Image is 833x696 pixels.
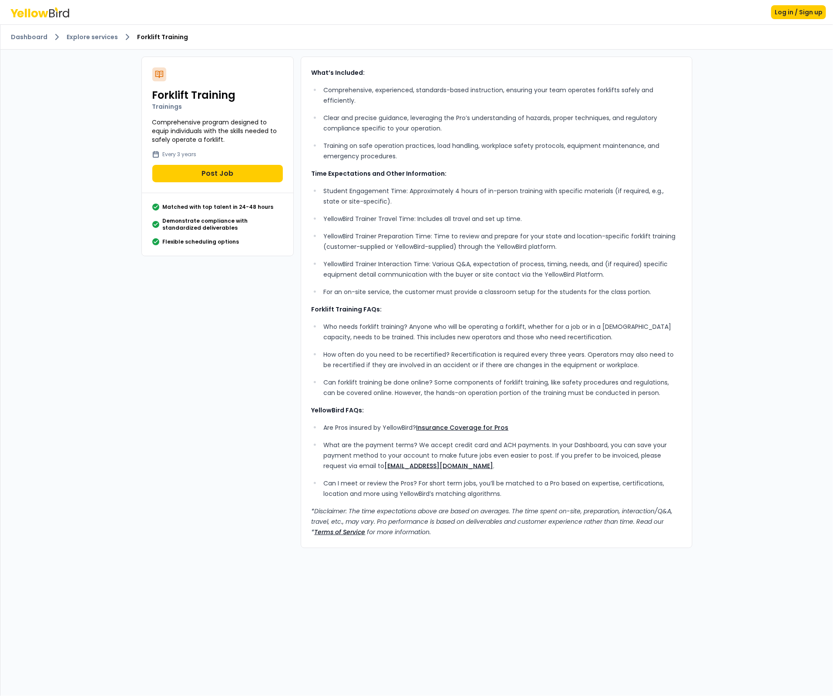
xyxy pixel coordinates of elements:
[323,231,681,252] p: YellowBird Trainer Preparation Time: Time to review and prepare for your state and location-speci...
[152,118,283,144] p: Comprehensive program designed to equip individuals with the skills needed to safely operate a fo...
[323,377,681,398] p: Can forklift training be done online? Some components of forklift training, like safety procedure...
[312,507,673,536] em: *Disclaimer: The time expectations above are based on averages. The time spent on-site, preparati...
[137,33,188,41] span: Forklift Training
[323,85,681,106] p: Comprehensive, experienced, standards-based instruction, ensuring your team operates forklifts sa...
[315,528,366,536] a: Terms of Service
[163,204,274,211] p: Matched with top talent in 24-48 hours
[152,88,283,102] h2: Forklift Training
[67,33,118,41] a: Explore services
[163,217,283,231] p: Demonstrate compliance with standardized deliverables
[323,141,681,161] p: Training on safe operation practices, load handling, workplace safety protocols, equipment mainte...
[312,305,382,314] strong: Forklift Training FAQs:
[312,169,447,178] strong: Time Expectations and Other Information:
[312,68,365,77] strong: What’s Included:
[384,462,493,470] a: [EMAIL_ADDRESS][DOMAIN_NAME]
[152,165,283,182] button: Post Job
[323,321,681,342] p: Who needs forklift training? Anyone who will be operating a forklift, whether for a job or in a [...
[152,102,283,111] p: Trainings
[323,440,681,471] p: What are the payment terms? We accept credit card and ACH payments. In your Dashboard, you can sa...
[323,214,681,224] p: YellowBird Trainer Travel Time: Includes all travel and set up time.
[11,33,47,41] a: Dashboard
[163,238,239,245] p: Flexible scheduling options
[323,287,681,297] p: For an on-site service, the customer must provide a classroom setup for the students for the clas...
[323,349,681,370] p: How often do you need to be recertified? Recertification is required every three years. Operators...
[323,113,681,134] p: Clear and precise guidance, leveraging the Pro’s understanding of hazards, proper techniques, and...
[163,151,197,158] p: Every 3 years
[323,186,681,207] p: Student Engagement Time: Approximately 4 hours of in-person training with specific materials (if ...
[771,5,826,19] button: Log in / Sign up
[312,406,364,415] strong: YellowBird FAQs:
[323,259,681,280] p: YellowBird Trainer Interaction Time: Various Q&A, expectation of process, timing, needs, and (if ...
[367,528,431,536] em: for more information.
[11,32,823,42] nav: breadcrumb
[323,478,681,499] p: Can I meet or review the Pros? For short term jobs, you’ll be matched to a Pro based on expertise...
[416,423,508,432] a: Insurance Coverage for Pros
[323,422,681,433] p: Are Pros insured by YellowBird?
